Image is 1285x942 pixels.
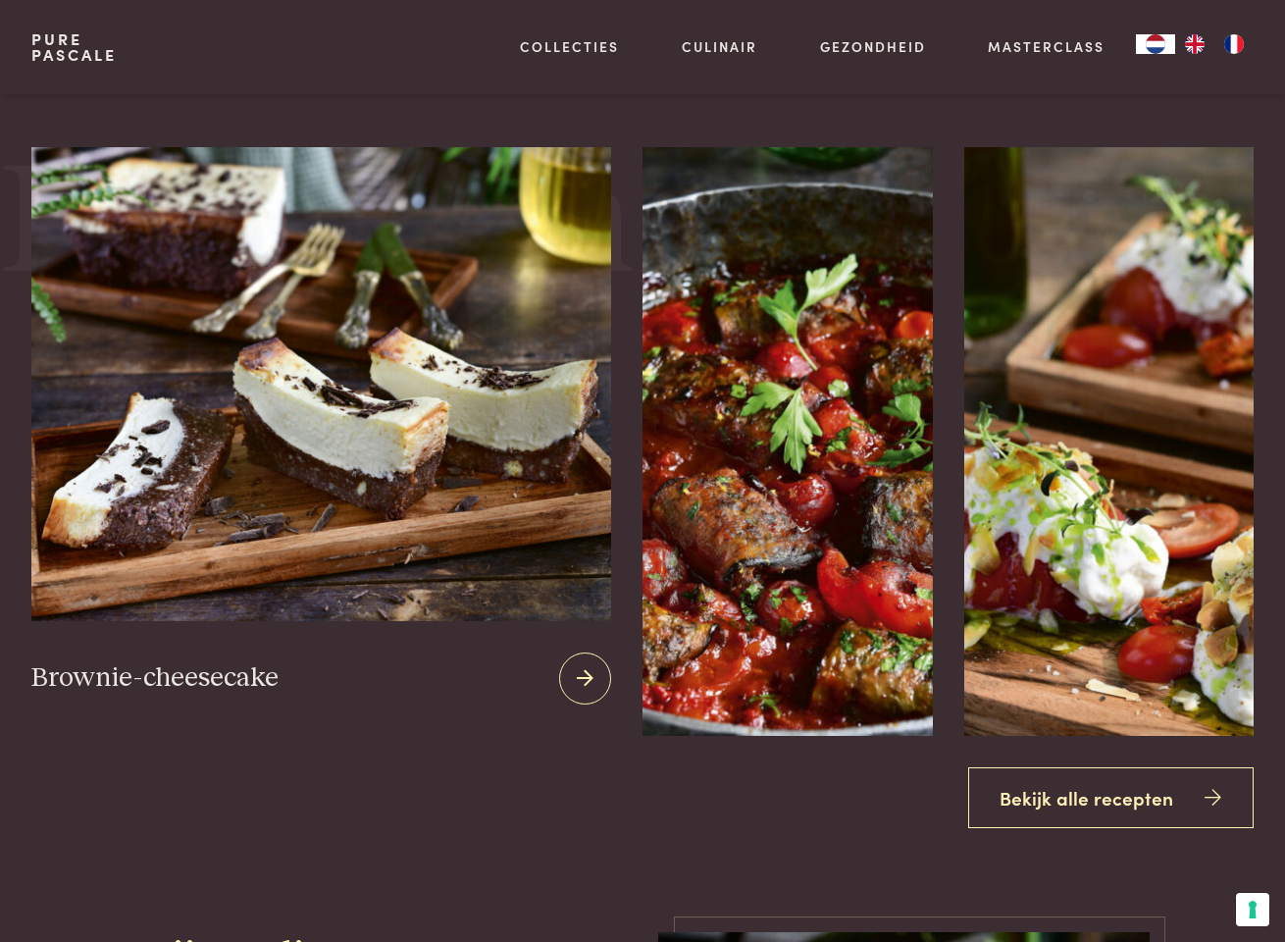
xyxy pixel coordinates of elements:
img: Gare gekoelde tomaat met stracciatella [964,147,1255,736]
a: FR [1214,34,1254,54]
a: Brownie-cheesecake Brownie-cheesecake [31,147,611,736]
div: Language [1136,34,1175,54]
h3: Brownie-cheesecake [31,661,279,696]
img: Aubergine-gehaktrolletjes in tomatensaus [642,147,933,736]
button: Uw voorkeuren voor toestemming voor trackingtechnologieën [1236,893,1269,926]
a: NL [1136,34,1175,54]
a: Masterclass [988,36,1105,57]
ul: Language list [1175,34,1254,54]
a: Collecties [520,36,619,57]
a: EN [1175,34,1214,54]
img: Brownie-cheesecake [31,147,611,621]
a: PurePascale [31,31,117,63]
a: Gezondheid [820,36,926,57]
aside: Language selected: Nederlands [1136,34,1254,54]
a: Bekijk alle recepten [968,767,1255,829]
a: Culinair [682,36,757,57]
